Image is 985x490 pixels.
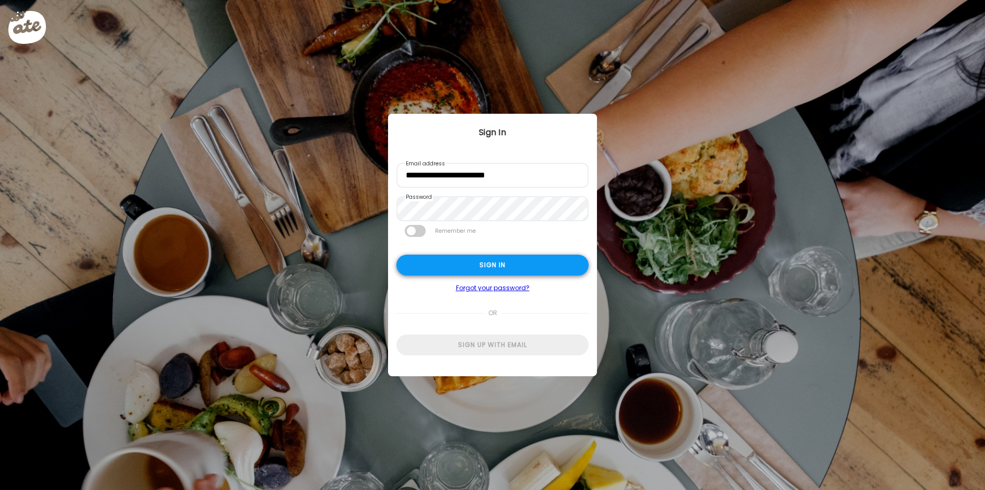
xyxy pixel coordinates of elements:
[405,160,446,168] label: Email address
[396,334,589,355] div: Sign up with email
[396,255,589,276] div: Sign in
[405,193,433,201] label: Password
[388,126,597,139] div: Sign In
[434,225,477,237] label: Remember me
[484,303,501,324] span: or
[396,284,589,292] a: Forgot your password?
